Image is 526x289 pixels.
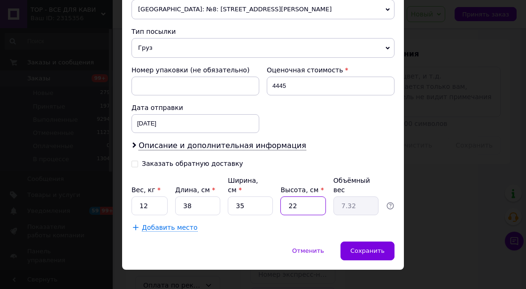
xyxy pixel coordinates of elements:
[280,186,324,194] label: Высота, см
[131,186,161,194] label: Вес, кг
[142,160,243,168] div: Заказать обратную доставку
[131,65,259,75] div: Номер упаковки (не обязательно)
[228,177,258,194] label: Ширина, см
[175,186,215,194] label: Длина, см
[131,103,259,112] div: Дата отправки
[350,247,385,254] span: Сохранить
[292,247,324,254] span: Отменить
[267,65,394,75] div: Оценочная стоимость
[142,224,198,232] span: Добавить место
[131,28,176,35] span: Тип посылки
[139,141,306,150] span: Описание и дополнительная информация
[333,176,379,195] div: Объёмный вес
[131,38,394,58] span: Груз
